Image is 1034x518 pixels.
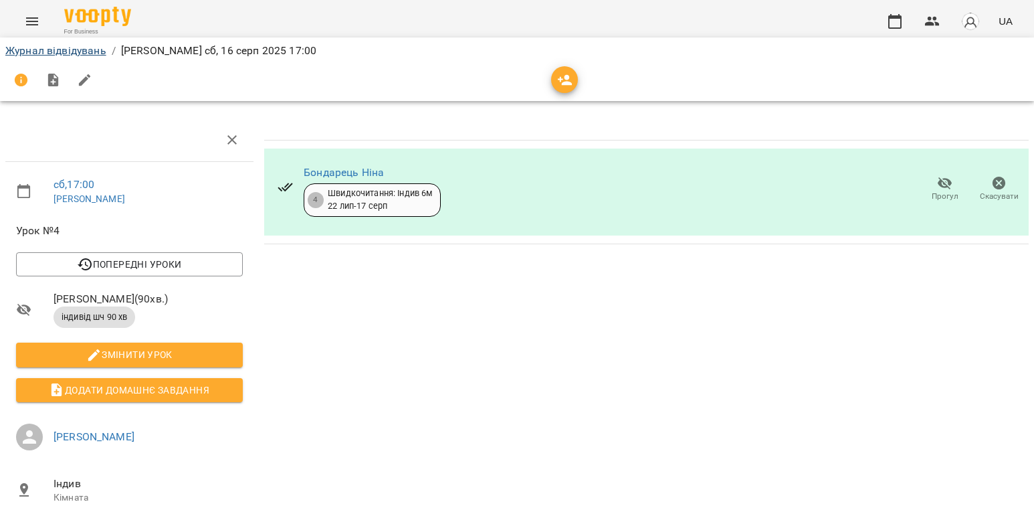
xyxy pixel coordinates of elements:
span: Урок №4 [16,223,243,239]
span: Індив [54,476,243,492]
span: Прогул [932,191,958,202]
button: Menu [16,5,48,37]
button: UA [993,9,1018,33]
button: Скасувати [972,171,1026,208]
img: Voopty Logo [64,7,131,26]
button: Додати домашнє завдання [16,378,243,402]
a: Журнал відвідувань [5,44,106,57]
p: Кімната [54,491,243,505]
button: Прогул [918,171,972,208]
li: / [112,43,116,59]
a: сб , 17:00 [54,178,94,191]
a: Бондарець Ніна [304,166,384,179]
span: [PERSON_NAME] ( 90 хв. ) [54,291,243,307]
span: Скасувати [980,191,1019,202]
img: avatar_s.png [961,12,980,31]
a: [PERSON_NAME] [54,430,134,443]
button: Попередні уроки [16,252,243,276]
a: [PERSON_NAME] [54,193,125,204]
span: Попередні уроки [27,256,232,272]
nav: breadcrumb [5,43,1029,59]
span: For Business [64,27,131,36]
span: індивід шч 90 хв [54,311,135,323]
div: 4 [308,192,324,208]
div: Швидкочитання: Індив 6м 22 лип - 17 серп [328,187,432,212]
span: UA [999,14,1013,28]
span: Додати домашнє завдання [27,382,232,398]
span: Змінити урок [27,347,232,363]
p: [PERSON_NAME] сб, 16 серп 2025 17:00 [121,43,316,59]
button: Змінити урок [16,343,243,367]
